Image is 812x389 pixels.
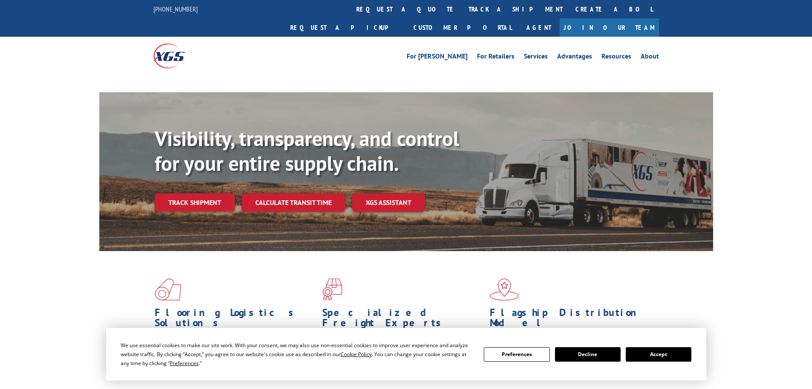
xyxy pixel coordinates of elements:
[322,278,342,301] img: xgs-icon-focused-on-flooring-red
[284,18,407,37] a: Request a pickup
[170,360,199,367] span: Preferences
[242,193,345,212] a: Calculate transit time
[490,278,519,301] img: xgs-icon-flagship-distribution-model-red
[484,347,549,362] button: Preferences
[477,53,514,62] a: For Retailers
[155,125,459,176] b: Visibility, transparency, and control for your entire supply chain.
[641,53,659,62] a: About
[155,193,235,211] a: Track shipment
[155,307,316,332] h1: Flooring Logistics Solutions
[560,18,659,37] a: Join Our Team
[557,53,592,62] a: Advantages
[341,351,372,358] span: Cookie Policy
[490,307,651,332] h1: Flagship Distribution Model
[322,307,483,332] h1: Specialized Freight Experts
[601,53,631,62] a: Resources
[352,193,425,212] a: XGS ASSISTANT
[155,278,181,301] img: xgs-icon-total-supply-chain-intelligence-red
[524,53,548,62] a: Services
[153,5,198,13] a: [PHONE_NUMBER]
[555,347,621,362] button: Decline
[407,53,468,62] a: For [PERSON_NAME]
[518,18,560,37] a: Agent
[626,347,691,362] button: Accept
[106,328,706,380] div: Cookie Consent Prompt
[407,18,518,37] a: Customer Portal
[121,341,474,368] div: We use essential cookies to make our site work. With your consent, we may also use non-essential ...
